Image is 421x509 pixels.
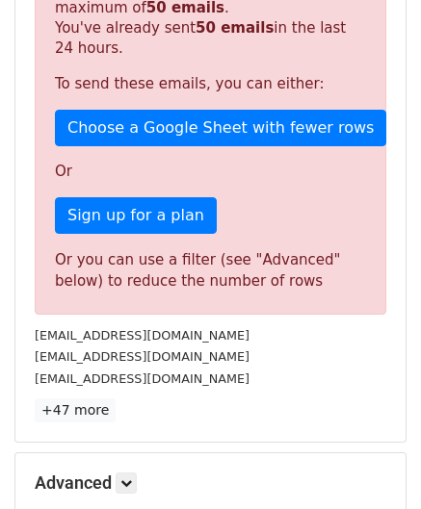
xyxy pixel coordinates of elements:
[55,197,217,234] a: Sign up for a plan
[35,328,250,343] small: [EMAIL_ADDRESS][DOMAIN_NAME]
[35,472,386,494] h5: Advanced
[325,417,421,509] iframe: Chat Widget
[35,371,250,386] small: [EMAIL_ADDRESS][DOMAIN_NAME]
[196,19,274,37] strong: 50 emails
[55,110,386,146] a: Choose a Google Sheet with fewer rows
[35,349,250,364] small: [EMAIL_ADDRESS][DOMAIN_NAME]
[55,249,366,293] div: Or you can use a filter (see "Advanced" below) to reduce the number of rows
[55,74,366,94] p: To send these emails, you can either:
[35,398,116,422] a: +47 more
[55,162,366,182] p: Or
